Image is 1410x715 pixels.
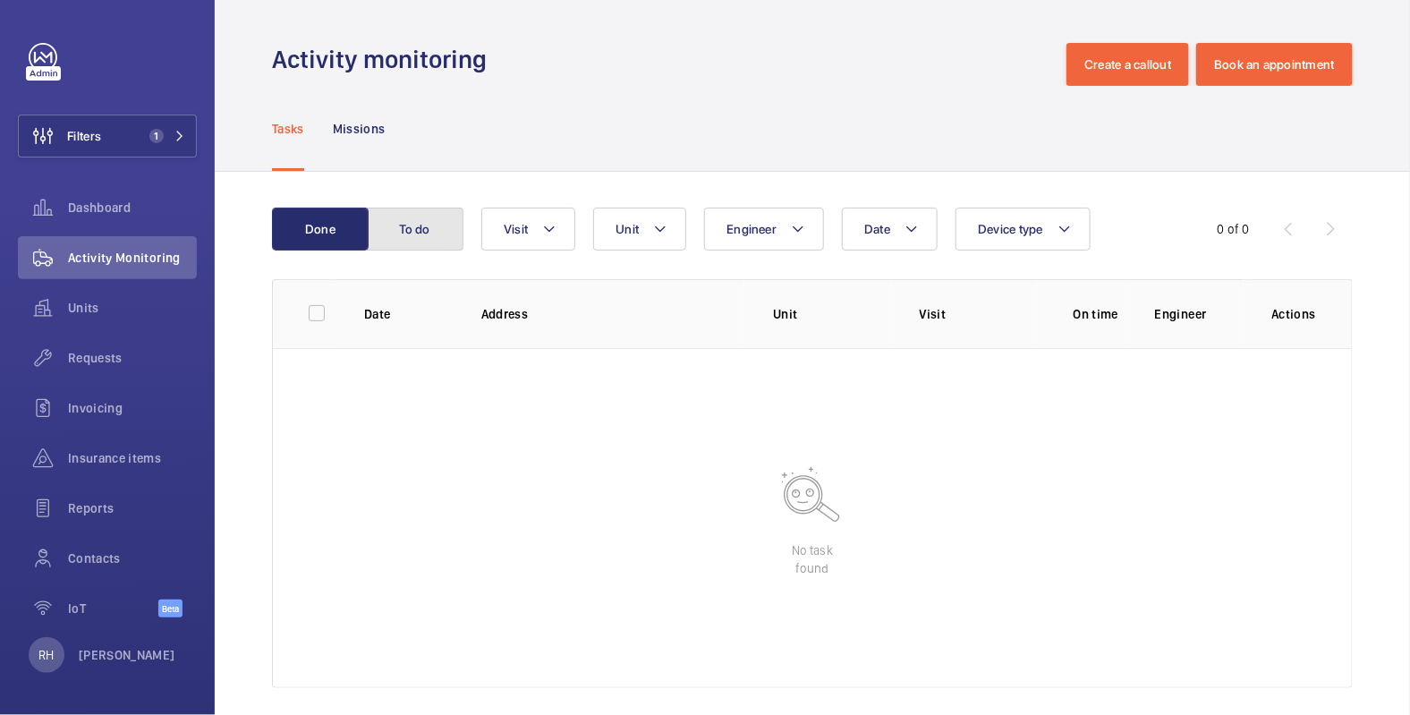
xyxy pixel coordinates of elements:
p: Missions [333,120,386,138]
button: Book an appointment [1196,43,1353,86]
span: Beta [158,600,183,617]
button: Done [272,208,369,251]
p: Visit [920,305,1037,323]
button: Date [842,208,938,251]
p: Date [364,305,453,323]
div: 0 of 0 [1218,220,1250,238]
p: Actions [1272,305,1316,323]
p: No task found [792,541,833,577]
span: Visit [504,222,528,236]
span: 1 [149,129,164,143]
span: Dashboard [68,199,197,217]
span: Unit [616,222,639,236]
span: Invoicing [68,399,197,417]
span: Activity Monitoring [68,249,197,267]
span: Units [68,299,197,317]
button: Filters1 [18,115,197,157]
button: Device type [956,208,1091,251]
span: Engineer [726,222,777,236]
p: RH [38,646,54,664]
button: Engineer [704,208,824,251]
p: On time [1066,305,1126,323]
button: Visit [481,208,575,251]
button: Create a callout [1066,43,1189,86]
p: Tasks [272,120,304,138]
h1: Activity monitoring [272,43,497,76]
p: Address [481,305,745,323]
span: Contacts [68,549,197,567]
span: Requests [68,349,197,367]
button: To do [367,208,463,251]
p: [PERSON_NAME] [79,646,175,664]
span: Filters [67,127,101,145]
p: Engineer [1155,305,1244,323]
span: IoT [68,600,158,617]
span: Reports [68,499,197,517]
button: Unit [593,208,686,251]
span: Date [864,222,890,236]
span: Device type [978,222,1043,236]
span: Insurance items [68,449,197,467]
p: Unit [773,305,890,323]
